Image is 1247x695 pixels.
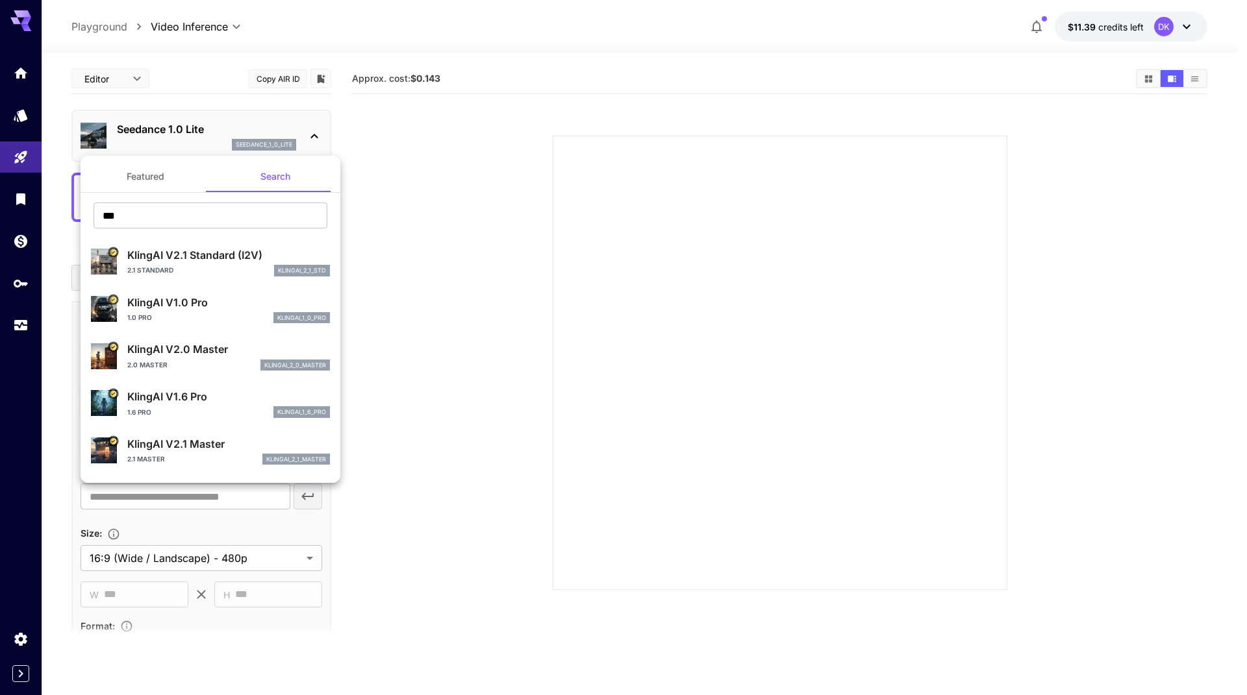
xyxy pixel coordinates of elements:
[91,431,330,470] div: Certified Model – Vetted for best performance and includes a commercial license.KlingAI V2.1 Mast...
[108,389,118,399] button: Certified Model – Vetted for best performance and includes a commercial license.
[127,295,330,310] p: KlingAI V1.0 Pro
[127,436,330,452] p: KlingAI V2.1 Master
[127,389,330,404] p: KlingAI V1.6 Pro
[277,408,326,417] p: klingai_1_6_pro
[127,341,330,357] p: KlingAI V2.0 Master
[108,247,118,258] button: Certified Model – Vetted for best performance and includes a commercial license.
[91,336,330,376] div: Certified Model – Vetted for best performance and includes a commercial license.KlingAI V2.0 Mast...
[108,341,118,352] button: Certified Model – Vetted for best performance and includes a commercial license.
[81,161,210,192] button: Featured
[127,313,152,323] p: 1.0 Pro
[277,313,326,323] p: klingai_1_0_pro
[210,161,340,192] button: Search
[127,360,168,370] p: 2.0 Master
[108,294,118,304] button: Certified Model – Vetted for best performance and includes a commercial license.
[127,454,165,464] p: 2.1 Master
[127,265,173,275] p: 2.1 Standard
[266,455,326,464] p: klingai_2_1_master
[278,266,326,275] p: klingai_2_1_std
[108,435,118,446] button: Certified Model – Vetted for best performance and includes a commercial license.
[91,384,330,423] div: Certified Model – Vetted for best performance and includes a commercial license.KlingAI V1.6 Pro1...
[264,361,326,370] p: klingai_2_0_master
[91,289,330,329] div: Certified Model – Vetted for best performance and includes a commercial license.KlingAI V1.0 Pro1...
[91,242,330,282] div: Certified Model – Vetted for best performance and includes a commercial license.KlingAI V2.1 Stan...
[127,247,330,263] p: KlingAI V2.1 Standard (I2V)
[127,408,151,417] p: 1.6 Pro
